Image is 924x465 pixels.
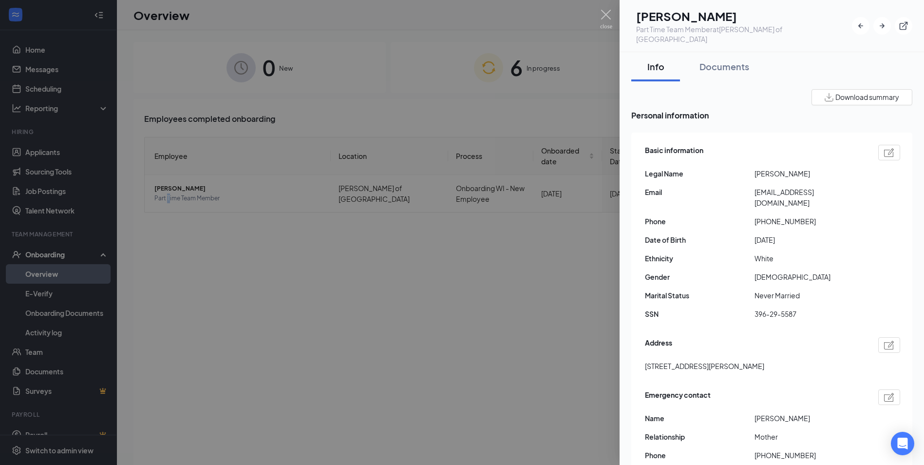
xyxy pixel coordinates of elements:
svg: ArrowRight [877,21,887,31]
span: Basic information [645,145,703,160]
span: Emergency contact [645,389,711,405]
button: Download summary [811,89,912,105]
span: Never Married [754,290,864,301]
span: Mother [754,431,864,442]
button: ArrowLeftNew [852,17,869,35]
button: ArrowRight [873,17,891,35]
span: Download summary [835,92,899,102]
div: Part Time Team Member at [PERSON_NAME] of [GEOGRAPHIC_DATA] [636,24,852,44]
button: ExternalLink [895,17,912,35]
span: [PERSON_NAME] [754,168,864,179]
svg: ArrowLeftNew [856,21,866,31]
span: Ethnicity [645,253,754,264]
span: Marital Status [645,290,754,301]
span: [DATE] [754,234,864,245]
div: Info [641,60,670,73]
span: Personal information [631,109,912,121]
span: Relationship [645,431,754,442]
span: Phone [645,450,754,461]
span: Date of Birth [645,234,754,245]
span: [PHONE_NUMBER] [754,450,864,461]
span: [PERSON_NAME] [754,413,864,424]
span: 396-29-5587 [754,309,864,319]
span: White [754,253,864,264]
span: Address [645,337,672,353]
span: Email [645,187,754,197]
h1: [PERSON_NAME] [636,8,852,24]
span: [STREET_ADDRESS][PERSON_NAME] [645,361,764,371]
span: [PHONE_NUMBER] [754,216,864,227]
span: [DEMOGRAPHIC_DATA] [754,271,864,282]
div: Open Intercom Messenger [891,432,914,455]
svg: ExternalLink [899,21,908,31]
div: Documents [699,60,749,73]
span: Phone [645,216,754,227]
span: Legal Name [645,168,754,179]
span: SSN [645,309,754,319]
span: [EMAIL_ADDRESS][DOMAIN_NAME] [754,187,864,208]
span: Gender [645,271,754,282]
span: Name [645,413,754,424]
